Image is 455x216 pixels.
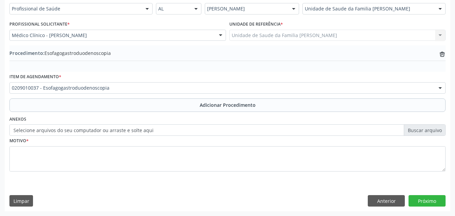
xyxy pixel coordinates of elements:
[9,50,111,57] span: Esofagogastroduodenoscopia
[9,50,44,56] span: Procedimento:
[9,19,70,30] label: Profissional Solicitante
[229,19,283,30] label: Unidade de referência
[368,195,405,207] button: Anterior
[9,195,33,207] button: Limpar
[12,5,139,12] span: Profissional de Saúde
[158,5,188,12] span: AL
[409,195,446,207] button: Próximo
[12,32,212,39] span: Médico Clínico - [PERSON_NAME]
[12,85,432,91] span: 0209010037 - Esofagogastroduodenoscopia
[9,98,446,112] button: Adicionar Procedimento
[207,5,285,12] span: [PERSON_NAME]
[9,136,29,146] label: Motivo
[9,114,26,125] label: Anexos
[305,5,432,12] span: Unidade de Saude da Familia [PERSON_NAME]
[200,101,256,109] span: Adicionar Procedimento
[9,72,61,82] label: Item de agendamento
